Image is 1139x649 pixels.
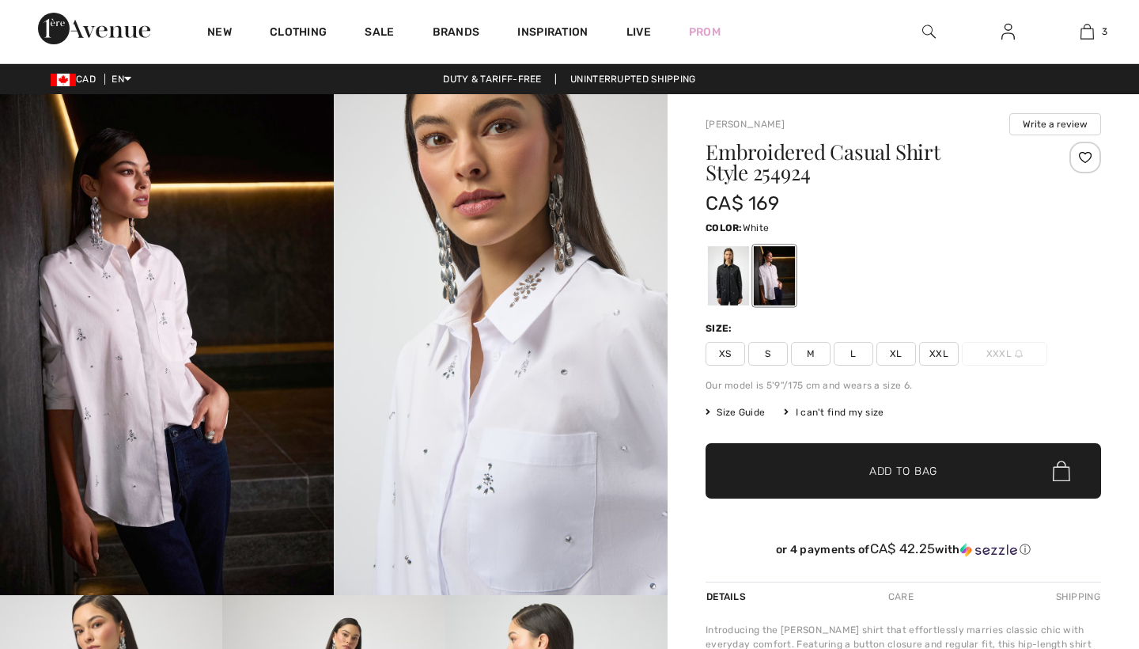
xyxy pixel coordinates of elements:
img: Sezzle [960,543,1017,557]
h1: Embroidered Casual Shirt Style 254924 [706,142,1035,183]
img: Canadian Dollar [51,74,76,86]
span: CAD [51,74,102,85]
button: Add to Bag [706,443,1101,499]
div: or 4 payments of with [706,541,1101,557]
a: 3 [1048,22,1126,41]
a: Prom [689,24,721,40]
a: New [207,25,232,42]
img: Bag.svg [1053,461,1070,481]
div: Black [708,246,749,306]
span: EN [112,74,131,85]
a: Brands [433,25,480,42]
a: Sale [365,25,394,42]
span: Size Guide [706,405,765,419]
img: search the website [922,22,936,41]
span: XXL [919,342,959,366]
a: Clothing [270,25,327,42]
span: XL [876,342,916,366]
img: 1ère Avenue [38,13,150,44]
span: 3 [1102,25,1107,39]
a: Sign In [989,22,1027,42]
span: Add to Bag [869,463,937,480]
div: Care [875,583,927,611]
span: XS [706,342,745,366]
span: CA$ 42.25 [870,541,936,556]
div: Our model is 5'9"/175 cm and wears a size 6. [706,378,1101,393]
div: Shipping [1052,583,1101,611]
div: Size: [706,321,736,336]
span: Color: [706,222,743,233]
div: White [754,246,795,306]
a: Live [626,24,651,40]
span: White [743,222,770,233]
span: M [791,342,831,366]
img: My Info [1001,22,1015,41]
div: or 4 payments ofCA$ 42.25withSezzle Click to learn more about Sezzle [706,541,1101,563]
button: Write a review [1009,113,1101,135]
img: Embroidered Casual Shirt Style 254924. 2 [334,94,668,595]
span: L [834,342,873,366]
span: XXXL [962,342,1047,366]
span: Inspiration [517,25,588,42]
div: Details [706,583,750,611]
div: I can't find my size [784,405,884,419]
img: My Bag [1080,22,1094,41]
span: S [748,342,788,366]
span: CA$ 169 [706,192,779,214]
img: ring-m.svg [1015,350,1023,358]
a: [PERSON_NAME] [706,119,785,130]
